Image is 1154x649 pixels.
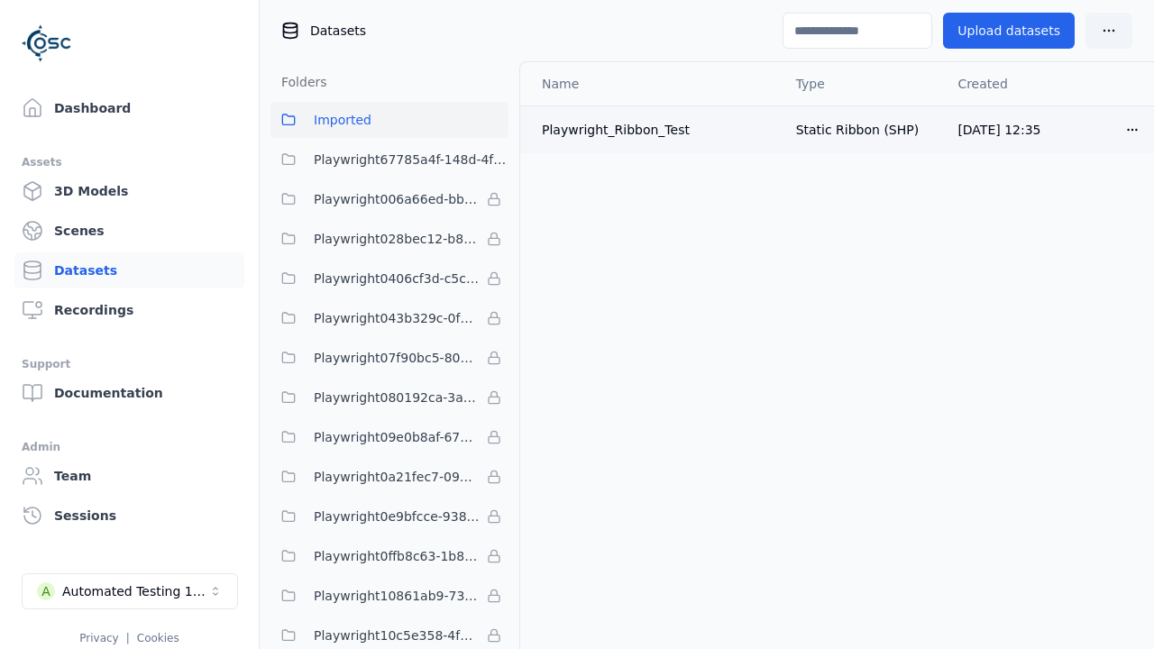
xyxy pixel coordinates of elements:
span: Playwright006a66ed-bbfa-4b84-a6f2-8b03960da6f1 [314,188,480,210]
th: Type [782,62,944,105]
span: Playwright0a21fec7-093e-446e-ac90-feefe60349da [314,466,480,488]
span: | [126,632,130,644]
button: Playwright028bec12-b853-4041-8716-f34111cdbd0b [270,221,508,257]
button: Playwright080192ca-3ab8-4170-8689-2c2dffafb10d [270,379,508,416]
button: Select a workspace [22,573,238,609]
button: Playwright10861ab9-735f-4df9-aafe-eebd5bc866d9 [270,578,508,614]
span: Imported [314,109,371,131]
span: Datasets [310,22,366,40]
div: Admin [22,436,237,458]
button: Playwright043b329c-0fea-4eef-a1dd-c1b85d96f68d [270,300,508,336]
span: Playwright0e9bfcce-9385-4655-aad9-5e1830d0cbce [314,506,480,527]
span: Playwright080192ca-3ab8-4170-8689-2c2dffafb10d [314,387,480,408]
button: Playwright67785a4f-148d-4fca-8377-30898b20f4a2 [270,142,508,178]
button: Playwright0a21fec7-093e-446e-ac90-feefe60349da [270,459,508,495]
button: Playwright006a66ed-bbfa-4b84-a6f2-8b03960da6f1 [270,181,508,217]
button: Playwright0406cf3d-c5c6-4809-a891-d4d7aaf60441 [270,261,508,297]
span: Playwright07f90bc5-80d1-4d58-862e-051c9f56b799 [314,347,480,369]
div: Playwright_Ribbon_Test [542,121,767,139]
div: A [37,582,55,600]
h3: Folders [270,73,327,91]
a: Team [14,458,244,494]
span: Playwright09e0b8af-6797-487c-9a58-df45af994400 [314,426,480,448]
td: Static Ribbon (SHP) [782,105,944,153]
a: Privacy [79,632,118,644]
span: Playwright028bec12-b853-4041-8716-f34111cdbd0b [314,228,480,250]
a: Dashboard [14,90,244,126]
button: Imported [270,102,508,138]
th: Created [943,62,1111,105]
img: Logo [22,18,72,69]
a: Recordings [14,292,244,328]
div: Assets [22,151,237,173]
div: Automated Testing 1 - Playwright [62,582,208,600]
button: Playwright09e0b8af-6797-487c-9a58-df45af994400 [270,419,508,455]
span: Playwright10861ab9-735f-4df9-aafe-eebd5bc866d9 [314,585,480,607]
span: [DATE] 12:35 [957,123,1040,137]
a: Sessions [14,498,244,534]
button: Playwright0e9bfcce-9385-4655-aad9-5e1830d0cbce [270,498,508,535]
button: Playwright07f90bc5-80d1-4d58-862e-051c9f56b799 [270,340,508,376]
a: Scenes [14,213,244,249]
a: Datasets [14,252,244,288]
span: Playwright0406cf3d-c5c6-4809-a891-d4d7aaf60441 [314,268,480,289]
span: Playwright0ffb8c63-1b89-42f9-8930-08c6864de4e8 [314,545,480,567]
a: 3D Models [14,173,244,209]
a: Documentation [14,375,244,411]
span: Playwright10c5e358-4f76-4599-baaf-fd5b2776e6be [314,625,480,646]
button: Upload datasets [943,13,1075,49]
a: Cookies [137,632,179,644]
th: Name [520,62,782,105]
span: Playwright67785a4f-148d-4fca-8377-30898b20f4a2 [314,149,508,170]
div: Support [22,353,237,375]
span: Playwright043b329c-0fea-4eef-a1dd-c1b85d96f68d [314,307,480,329]
button: Playwright0ffb8c63-1b89-42f9-8930-08c6864de4e8 [270,538,508,574]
